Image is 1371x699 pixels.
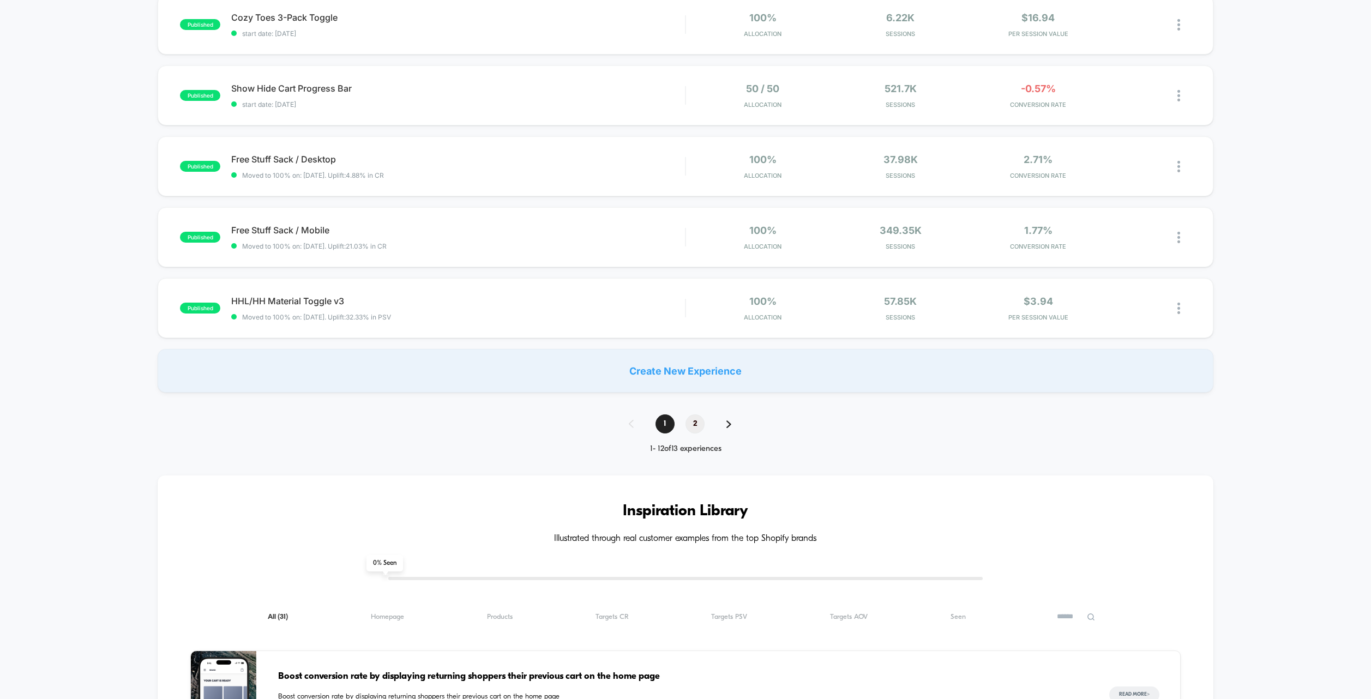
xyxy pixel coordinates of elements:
[180,90,220,101] span: published
[885,83,917,94] span: 521.7k
[268,613,288,621] span: All
[951,613,966,621] span: Seen
[242,242,387,250] span: Moved to 100% on: [DATE] . Uplift: 21.03% in CR
[744,101,781,109] span: Allocation
[834,101,966,109] span: Sessions
[749,225,777,236] span: 100%
[1024,225,1053,236] span: 1.77%
[1177,232,1180,243] img: close
[834,243,966,250] span: Sessions
[744,314,781,321] span: Allocation
[366,555,403,571] span: 0 % Seen
[744,172,781,179] span: Allocation
[618,444,753,454] div: 1 - 12 of 13 experiences
[158,349,1213,393] div: Create New Experience
[834,314,966,321] span: Sessions
[190,534,1181,544] h4: Illustrated through real customer examples from the top Shopify brands
[686,414,705,433] span: 2
[180,19,220,30] span: published
[231,154,685,165] span: Free Stuff Sack / Desktop
[656,414,675,433] span: 1
[596,613,629,621] span: Targets CR
[1177,161,1180,172] img: close
[1024,154,1053,165] span: 2.71%
[231,83,685,94] span: Show Hide Cart Progress Bar
[834,172,966,179] span: Sessions
[231,296,685,306] span: HHL/HH Material Toggle v3
[231,100,685,109] span: start date: [DATE]
[1021,12,1055,23] span: $16.94
[1021,83,1056,94] span: -0.57%
[231,12,685,23] span: Cozy Toes 3-Pack Toggle
[242,171,384,179] span: Moved to 100% on: [DATE] . Uplift: 4.88% in CR
[746,83,779,94] span: 50 / 50
[180,161,220,172] span: published
[1024,296,1053,307] span: $3.94
[972,314,1104,321] span: PER SESSION VALUE
[1177,90,1180,101] img: close
[1177,303,1180,314] img: close
[231,225,685,236] span: Free Stuff Sack / Mobile
[972,172,1104,179] span: CONVERSION RATE
[487,613,513,621] span: Products
[972,30,1104,38] span: PER SESSION VALUE
[749,12,777,23] span: 100%
[180,232,220,243] span: published
[883,154,918,165] span: 37.98k
[1177,19,1180,31] img: close
[749,296,777,307] span: 100%
[278,670,1087,684] span: Boost conversion rate by displaying returning shoppers their previous cart on the home page
[371,613,404,621] span: Homepage
[180,303,220,314] span: published
[278,613,288,620] span: ( 31 )
[231,29,685,38] span: start date: [DATE]
[749,154,777,165] span: 100%
[880,225,922,236] span: 349.35k
[744,30,781,38] span: Allocation
[711,613,747,621] span: Targets PSV
[744,243,781,250] span: Allocation
[726,420,731,428] img: pagination forward
[972,101,1104,109] span: CONVERSION RATE
[886,12,915,23] span: 6.22k
[190,503,1181,520] h3: Inspiration Library
[830,613,868,621] span: Targets AOV
[834,30,966,38] span: Sessions
[242,313,391,321] span: Moved to 100% on: [DATE] . Uplift: 32.33% in PSV
[884,296,917,307] span: 57.85k
[972,243,1104,250] span: CONVERSION RATE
